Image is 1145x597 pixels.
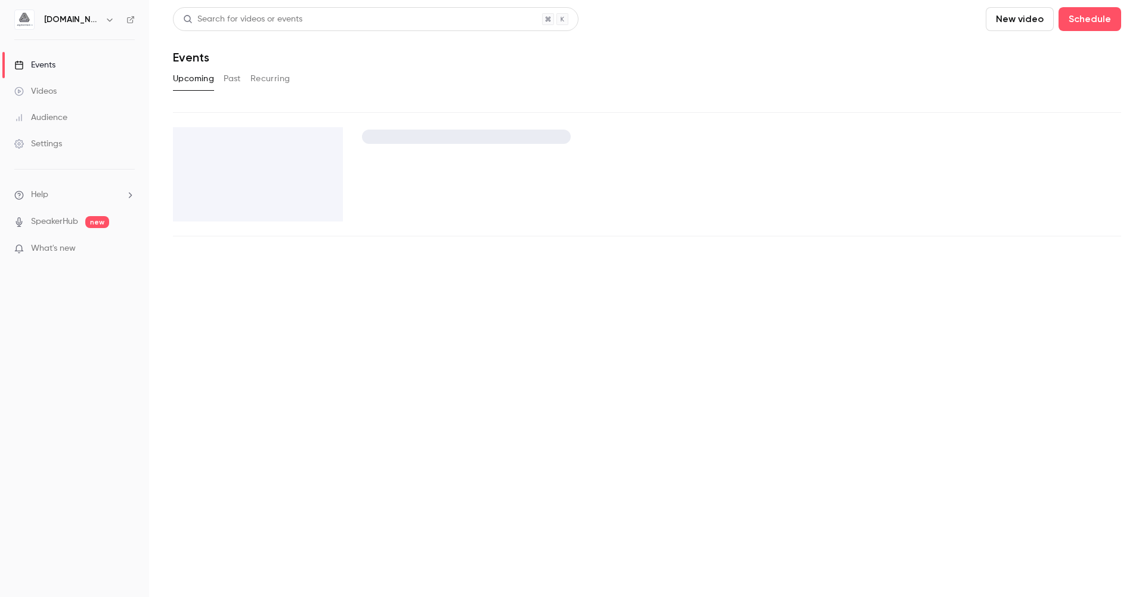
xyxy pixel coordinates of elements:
span: new [85,216,109,228]
li: help-dropdown-opener [14,189,135,201]
button: Upcoming [173,69,214,88]
h6: [DOMAIN_NAME] [44,14,100,26]
a: SpeakerHub [31,216,78,228]
div: Search for videos or events [183,13,302,26]
div: Events [14,59,55,71]
span: What's new [31,242,76,255]
button: Recurring [250,69,290,88]
button: Schedule [1059,7,1121,31]
button: New video [986,7,1054,31]
h1: Events [173,50,209,64]
button: Past [224,69,241,88]
div: Settings [14,138,62,150]
div: Videos [14,85,57,97]
span: Help [31,189,48,201]
div: Audience [14,112,67,124]
img: aigmented.io [15,10,34,29]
